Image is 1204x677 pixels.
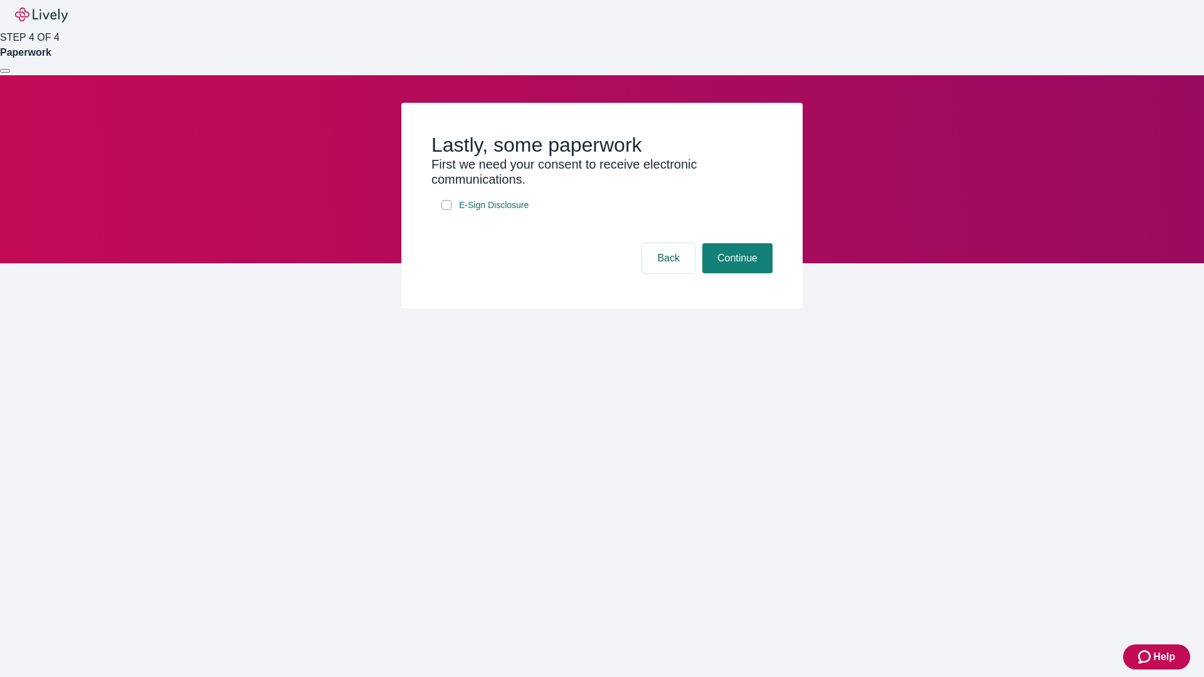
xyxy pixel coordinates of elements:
svg: Zendesk support icon [1138,649,1153,664]
button: Back [642,243,695,273]
img: Lively [15,8,68,23]
span: Help [1153,649,1175,664]
button: Continue [702,243,773,273]
span: E-Sign Disclosure [459,199,529,212]
h3: First we need your consent to receive electronic communications. [431,157,773,187]
a: e-sign disclosure document [457,197,531,213]
button: Zendesk support iconHelp [1123,644,1190,669]
h2: Lastly, some paperwork [431,133,773,157]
